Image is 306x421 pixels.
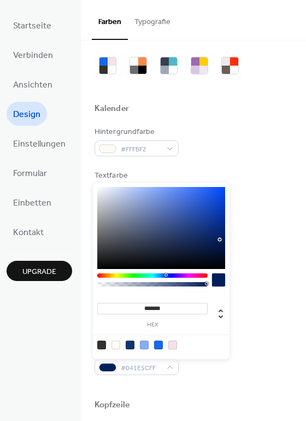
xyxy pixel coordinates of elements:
[13,136,66,153] span: Einstellungen
[7,72,59,96] a: Ansichten
[13,165,47,183] span: Formular
[22,266,56,278] span: Upgrade
[7,190,58,214] a: Einbetten
[97,322,208,328] label: hex
[13,195,51,212] span: Einbetten
[95,170,176,182] div: Textfarbe
[126,341,134,349] div: rgb(15, 54, 109)
[7,13,58,37] a: Startseite
[13,77,52,94] span: Ansichten
[97,341,106,349] div: rgb(51, 50, 48)
[7,102,47,126] a: Design
[140,341,149,349] div: rgb(132, 175, 241)
[13,106,40,124] span: Design
[95,30,145,41] div: Farbvorlagen
[13,17,51,35] span: Startseite
[7,43,60,67] a: Verbinden
[168,341,177,349] div: rgb(245, 225, 231)
[7,161,54,185] a: Formular
[95,103,129,115] div: Kalender
[13,224,44,242] span: Kontakt
[13,47,53,65] span: Verbinden
[7,131,72,155] a: Einstellungen
[121,362,161,374] span: #041E5CFF
[121,144,161,155] span: #FFFBF2
[7,220,50,244] a: Kontakt
[7,261,72,281] button: Upgrade
[95,400,130,411] div: Kopfzeile
[111,341,120,349] div: rgb(255, 251, 242)
[154,341,163,349] div: rgb(23, 105, 234)
[95,126,176,138] div: Hintergrundfarbe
